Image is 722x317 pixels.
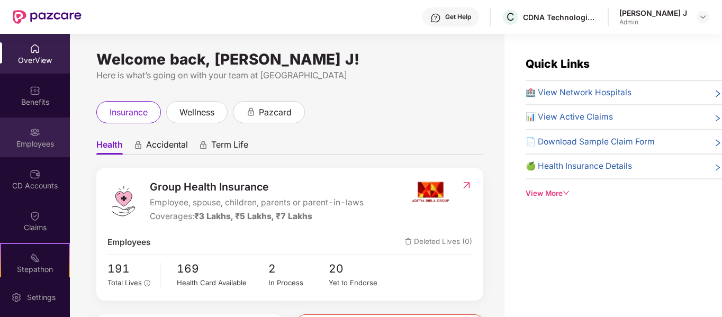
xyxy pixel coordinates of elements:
div: CDNA Technologies Private Limited [523,12,597,22]
span: Term Life [211,139,248,155]
span: Quick Links [526,57,590,70]
span: 📊 View Active Claims [526,111,613,123]
div: Welcome back, [PERSON_NAME] J! [96,55,483,64]
span: 2 [268,260,329,277]
img: RedirectIcon [461,180,472,191]
span: insurance [110,106,148,119]
div: animation [133,140,143,150]
span: ₹3 Lakhs, ₹5 Lakhs, ₹7 Lakhs [194,211,312,221]
span: right [714,88,722,99]
img: svg+xml;base64,PHN2ZyBpZD0iSGVscC0zMngzMiIgeG1sbnM9Imh0dHA6Ly93d3cudzMub3JnLzIwMDAvc3ZnIiB3aWR0aD... [430,13,441,23]
div: Here is what’s going on with your team at [GEOGRAPHIC_DATA] [96,69,483,82]
span: 🍏 Health Insurance Details [526,160,632,173]
img: svg+xml;base64,PHN2ZyBpZD0iQ2xhaW0iIHhtbG5zPSJodHRwOi8vd3d3LnczLm9yZy8yMDAwL3N2ZyIgd2lkdGg9IjIwIi... [30,211,40,221]
div: View More [526,188,722,199]
img: insurerIcon [411,179,450,205]
span: down [563,189,570,197]
img: svg+xml;base64,PHN2ZyBpZD0iSG9tZSIgeG1sbnM9Imh0dHA6Ly93d3cudzMub3JnLzIwMDAvc3ZnIiB3aWR0aD0iMjAiIG... [30,43,40,54]
span: 191 [107,260,153,277]
img: svg+xml;base64,PHN2ZyBpZD0iU2V0dGluZy0yMHgyMCIgeG1sbnM9Imh0dHA6Ly93d3cudzMub3JnLzIwMDAvc3ZnIiB3aW... [11,292,22,303]
img: logo [107,185,139,217]
img: svg+xml;base64,PHN2ZyBpZD0iRHJvcGRvd24tMzJ4MzIiIHhtbG5zPSJodHRwOi8vd3d3LnczLm9yZy8yMDAwL3N2ZyIgd2... [699,13,707,21]
span: wellness [179,106,214,119]
img: deleteIcon [405,238,412,245]
span: 169 [177,260,268,277]
span: Health [96,139,123,155]
span: Employee, spouse, children, parents or parent-in-laws [150,196,364,209]
span: info-circle [144,280,150,286]
span: 📄 Download Sample Claim Form [526,135,655,148]
div: Get Help [445,13,471,21]
span: Employees [107,236,151,249]
span: 🏥 View Network Hospitals [526,86,631,99]
div: Admin [619,18,687,26]
div: Stepathon [1,264,69,275]
img: svg+xml;base64,PHN2ZyBpZD0iQ0RfQWNjb3VudHMiIGRhdGEtbmFtZT0iQ0QgQWNjb3VudHMiIHhtbG5zPSJodHRwOi8vd3... [30,169,40,179]
div: animation [198,140,208,150]
div: Yet to Endorse [329,277,390,288]
span: 20 [329,260,390,277]
img: svg+xml;base64,PHN2ZyBpZD0iQmVuZWZpdHMiIHhtbG5zPSJodHRwOi8vd3d3LnczLm9yZy8yMDAwL3N2ZyIgd2lkdGg9Ij... [30,85,40,96]
div: In Process [268,277,329,288]
span: right [714,113,722,123]
div: [PERSON_NAME] J [619,8,687,18]
span: Total Lives [107,278,142,287]
div: Health Card Available [177,277,268,288]
img: svg+xml;base64,PHN2ZyB4bWxucz0iaHR0cDovL3d3dy53My5vcmcvMjAwMC9zdmciIHdpZHRoPSIyMSIgaGVpZ2h0PSIyMC... [30,252,40,263]
div: animation [246,107,256,116]
span: pazcard [259,106,292,119]
div: Coverages: [150,210,364,223]
span: Deleted Lives (0) [405,236,472,249]
img: svg+xml;base64,PHN2ZyBpZD0iRW1wbG95ZWVzIiB4bWxucz0iaHR0cDovL3d3dy53My5vcmcvMjAwMC9zdmciIHdpZHRoPS... [30,127,40,138]
div: Settings [24,292,59,303]
span: C [507,11,515,23]
span: Group Health Insurance [150,179,364,195]
span: right [714,162,722,173]
span: right [714,138,722,148]
span: Accidental [146,139,188,155]
img: New Pazcare Logo [13,10,82,24]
